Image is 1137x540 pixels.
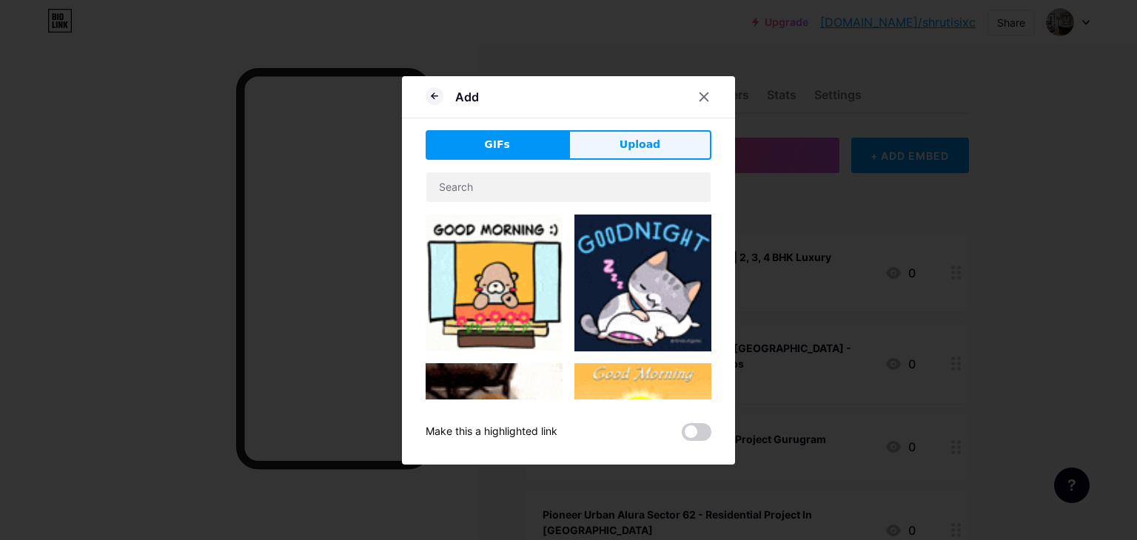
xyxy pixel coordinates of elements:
[426,215,563,351] img: Gihpy
[484,137,510,152] span: GIFs
[426,172,711,202] input: Search
[568,130,711,160] button: Upload
[426,423,557,441] div: Make this a highlighted link
[574,215,711,351] img: Gihpy
[574,363,711,495] img: Gihpy
[426,130,568,160] button: GIFs
[455,88,479,106] div: Add
[620,137,660,152] span: Upload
